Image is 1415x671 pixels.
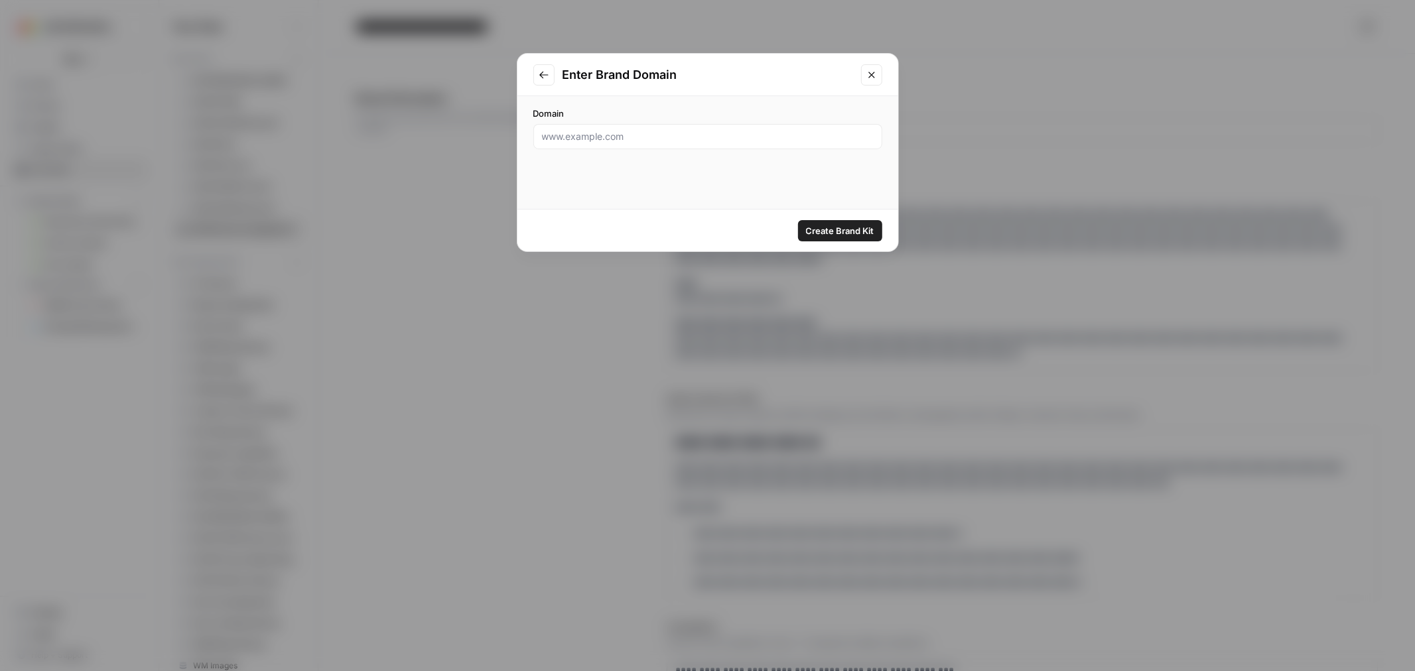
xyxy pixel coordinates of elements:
h2: Enter Brand Domain [563,66,853,84]
label: Domain [533,107,882,120]
span: Create Brand Kit [806,224,874,237]
button: Create Brand Kit [798,220,882,241]
button: Close modal [861,64,882,86]
input: www.example.com [542,130,874,143]
button: Go to previous step [533,64,555,86]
